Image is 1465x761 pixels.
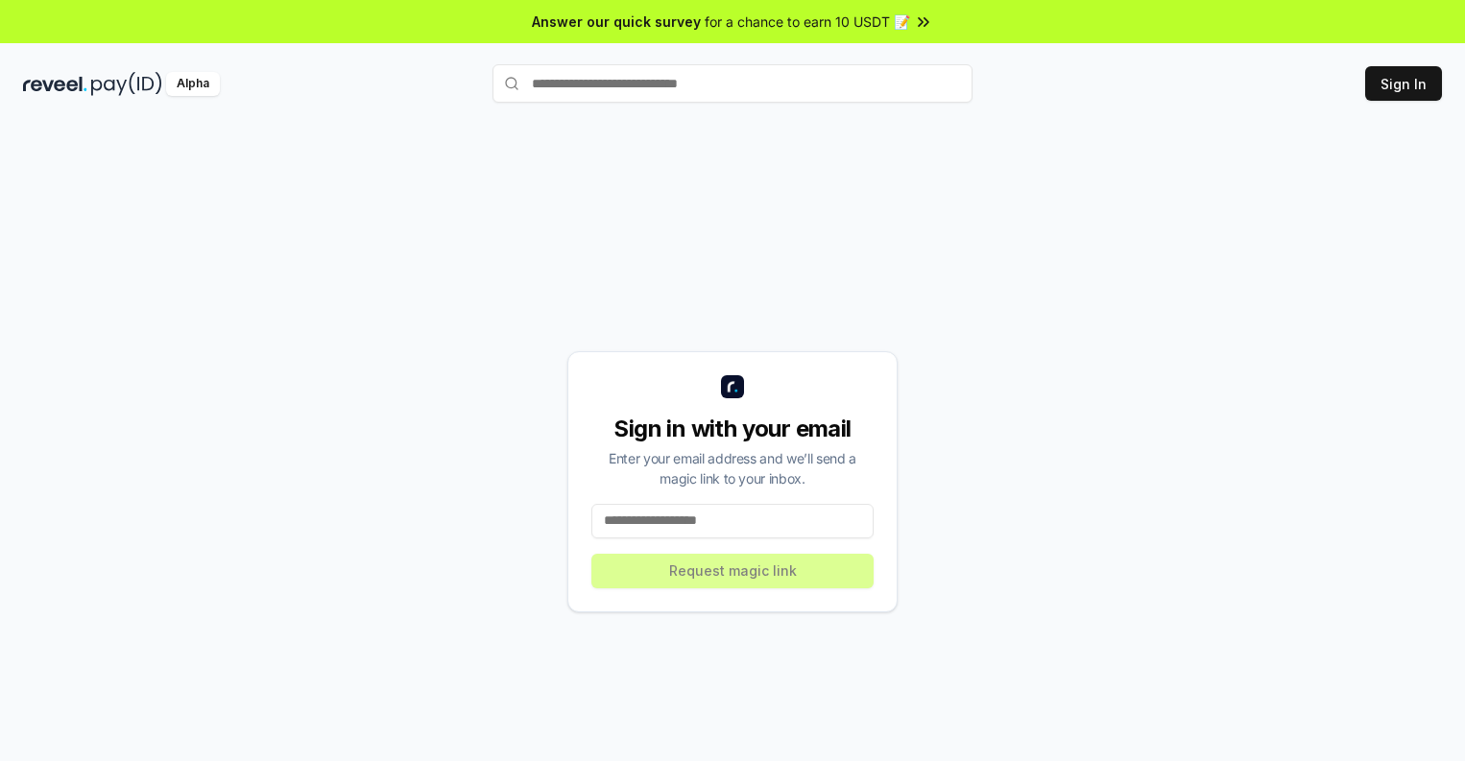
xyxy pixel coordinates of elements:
[91,72,162,96] img: pay_id
[705,12,910,32] span: for a chance to earn 10 USDT 📝
[721,375,744,398] img: logo_small
[591,448,874,488] div: Enter your email address and we’ll send a magic link to your inbox.
[532,12,701,32] span: Answer our quick survey
[591,414,874,444] div: Sign in with your email
[23,72,87,96] img: reveel_dark
[166,72,220,96] div: Alpha
[1365,66,1442,101] button: Sign In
